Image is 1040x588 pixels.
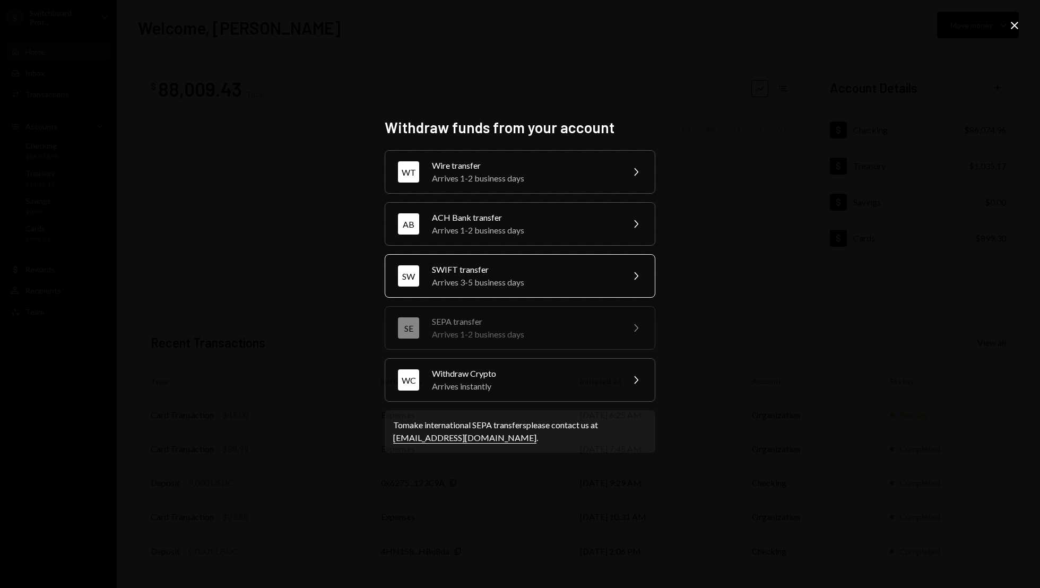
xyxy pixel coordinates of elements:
div: Arrives 1-2 business days [432,328,617,341]
div: Arrives instantly [432,380,617,393]
a: [EMAIL_ADDRESS][DOMAIN_NAME] [393,433,536,444]
div: WC [398,369,419,391]
div: ACH Bank transfer [432,211,617,224]
div: WT [398,161,419,183]
div: Arrives 3-5 business days [432,276,617,289]
h2: Withdraw funds from your account [385,117,655,138]
div: Arrives 1-2 business days [432,172,617,185]
div: AB [398,213,419,235]
div: SEPA transfer [432,315,617,328]
div: SWIFT transfer [432,263,617,276]
div: SW [398,265,419,287]
div: Withdraw Crypto [432,367,617,380]
div: Arrives 1-2 business days [432,224,617,237]
button: WTWire transferArrives 1-2 business days [385,150,655,194]
button: SESEPA transferArrives 1-2 business days [385,306,655,350]
button: WCWithdraw CryptoArrives instantly [385,358,655,402]
div: To make international SEPA transfers please contact us at . [393,419,647,444]
div: SE [398,317,419,339]
button: SWSWIFT transferArrives 3-5 business days [385,254,655,298]
button: ABACH Bank transferArrives 1-2 business days [385,202,655,246]
div: Wire transfer [432,159,617,172]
